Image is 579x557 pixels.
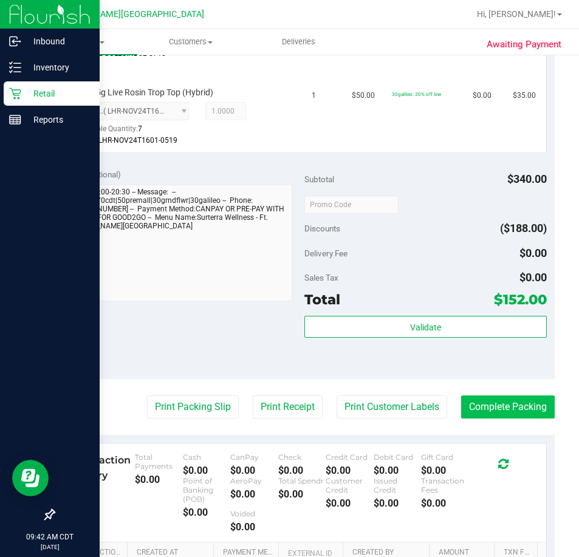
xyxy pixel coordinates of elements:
p: Inbound [21,34,94,49]
span: Ft [PERSON_NAME][GEOGRAPHIC_DATA] [44,9,204,19]
span: LHR-NOV24T1601-0519 [98,136,177,145]
span: Customers [138,36,245,47]
div: $0.00 [326,465,374,476]
div: Total Payments [135,453,183,471]
span: Validate [410,323,441,332]
inline-svg: Reports [9,114,21,126]
div: $0.00 [183,465,231,476]
a: Customers [137,29,245,55]
div: Credit Card [326,453,374,462]
button: Print Packing Slip [147,395,239,419]
div: Transaction Fees [421,476,469,494]
div: $0.00 [230,521,278,533]
span: $35.00 [513,90,536,101]
p: Inventory [21,60,94,75]
div: AeroPay [230,476,278,485]
div: $0.00 [183,507,231,518]
span: $152.00 [494,291,547,308]
button: Validate [304,316,547,338]
div: $0.00 [230,488,278,500]
div: $0.00 [230,465,278,476]
div: $0.00 [374,497,422,509]
div: Available Quantity: [76,120,195,144]
span: GL 0.5g Live Rosin Trop Top (Hybrid) [76,87,213,98]
div: Check [278,453,326,462]
div: $0.00 [374,465,422,476]
div: $0.00 [135,474,183,485]
button: Print Customer Labels [337,395,447,419]
div: $0.00 [326,497,374,509]
div: $0.00 [421,497,469,509]
span: 1 [312,90,316,101]
div: $0.00 [278,488,326,500]
span: Sales Tax [304,273,338,282]
input: Promo Code [304,196,399,214]
div: CanPay [230,453,278,462]
span: Deliveries [266,36,332,47]
span: $0.00 [473,90,492,101]
span: Delivery Fee [304,248,348,258]
span: Subtotal [304,174,334,184]
div: Issued Credit [374,476,422,494]
span: 30galileo: 30% off line [392,91,441,97]
iframe: Resource center [12,460,49,496]
div: $0.00 [421,465,469,476]
div: Voided [230,509,278,518]
span: Hi, [PERSON_NAME]! [477,9,556,19]
span: Discounts [304,217,340,239]
p: [DATE] [5,542,94,552]
div: Customer Credit [326,476,374,494]
span: $0.00 [519,247,547,259]
span: Total [304,291,340,308]
span: ($188.00) [500,222,547,234]
p: Reports [21,112,94,127]
span: G-JUL25IND02-0716 [98,49,166,58]
inline-svg: Inbound [9,35,21,47]
span: $0.00 [519,271,547,284]
p: Retail [21,86,94,101]
span: 7 [138,125,142,133]
div: Cash [183,453,231,462]
button: Complete Packing [461,395,555,419]
inline-svg: Inventory [9,61,21,73]
div: Debit Card [374,453,422,462]
div: Gift Card [421,453,469,462]
span: $340.00 [507,173,547,185]
inline-svg: Retail [9,87,21,100]
span: $50.00 [352,90,375,101]
a: Deliveries [245,29,353,55]
div: $0.00 [278,465,326,476]
span: Awaiting Payment [487,38,561,52]
div: Total Spendr [278,476,326,485]
div: Point of Banking (POB) [183,476,231,504]
button: Print Receipt [253,395,323,419]
p: 09:42 AM CDT [5,531,94,542]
